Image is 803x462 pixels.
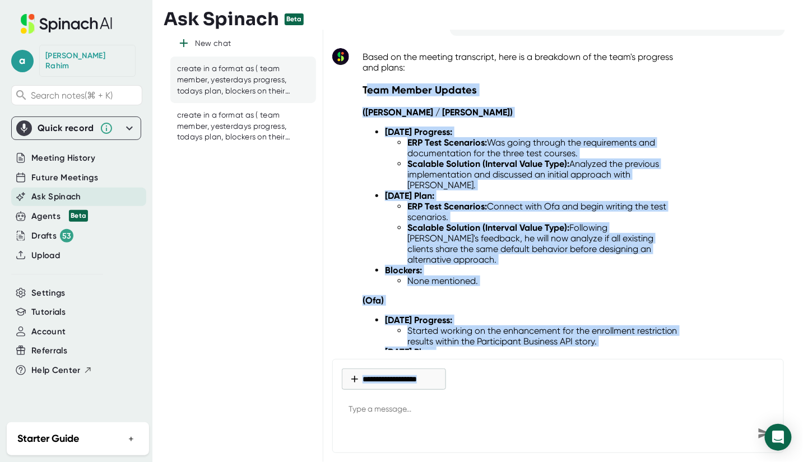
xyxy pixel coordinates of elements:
strong: ([PERSON_NAME] / [PERSON_NAME]) [363,107,513,118]
div: Drafts [31,229,73,242]
div: Agents [31,210,88,223]
strong: Scalable Solution (Interval Value Type): [407,222,569,233]
button: Settings [31,287,66,300]
button: Referrals [31,344,67,357]
li: None mentioned. [407,276,680,286]
strong: [DATE] Progress: [385,315,452,325]
div: New chat [195,39,231,49]
button: Future Meetings [31,171,98,184]
button: Upload [31,249,60,262]
button: Account [31,325,66,338]
button: Ask Spinach [31,190,81,203]
div: Beta [69,210,88,222]
div: create in a format as ( team member, yesterdays progress, todays plan, blockers on their stories)... [177,110,293,143]
li: Connect with Ofa and begin writing the test scenarios. [407,201,680,222]
p: Based on the meeting transcript, here is a breakdown of the team's progress and plans: [363,52,680,73]
strong: [DATE] Plan: [385,190,434,201]
h3: Ask Spinach [164,8,279,30]
div: Abdul Rahim [45,51,129,71]
strong: ERP Test Scenarios: [407,201,487,212]
li: Following [PERSON_NAME]'s feedback, he will now analyze if all existing clients share the same de... [407,222,680,265]
span: a [11,50,34,72]
li: Was going through the requirements and documentation for the three test courses. [407,137,680,158]
li: Analyzed the previous implementation and discussed an initial approach with [PERSON_NAME]. [407,158,680,190]
strong: (Ofa) [363,295,384,306]
strong: Team Member Updates [363,83,477,96]
button: Drafts 53 [31,229,73,242]
div: 53 [60,229,73,242]
button: Help Center [31,364,92,377]
span: Search notes (⌘ + K) [31,90,113,101]
button: + [124,431,138,447]
div: Beta [285,13,304,25]
li: Started working on the enhancement for the enrollment restriction results within the Participant ... [407,325,680,347]
div: Quick record [16,117,136,139]
strong: ERP Test Scenarios: [407,137,487,148]
div: Quick record [38,123,94,134]
span: Help Center [31,364,81,377]
h2: Starter Guide [17,431,79,446]
strong: [DATE] Progress: [385,127,452,137]
div: Send message [754,423,774,444]
strong: Scalable Solution (Interval Value Type): [407,158,569,169]
button: Tutorials [31,306,66,319]
button: Agents Beta [31,210,88,223]
button: Meeting History [31,152,95,165]
strong: [DATE] Plan: [385,347,434,357]
div: Open Intercom Messenger [765,424,792,451]
div: create in a format as ( team member, yesterdays progress, todays plan, blockers on their stories)... [177,63,293,96]
strong: Blockers: [385,265,422,276]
